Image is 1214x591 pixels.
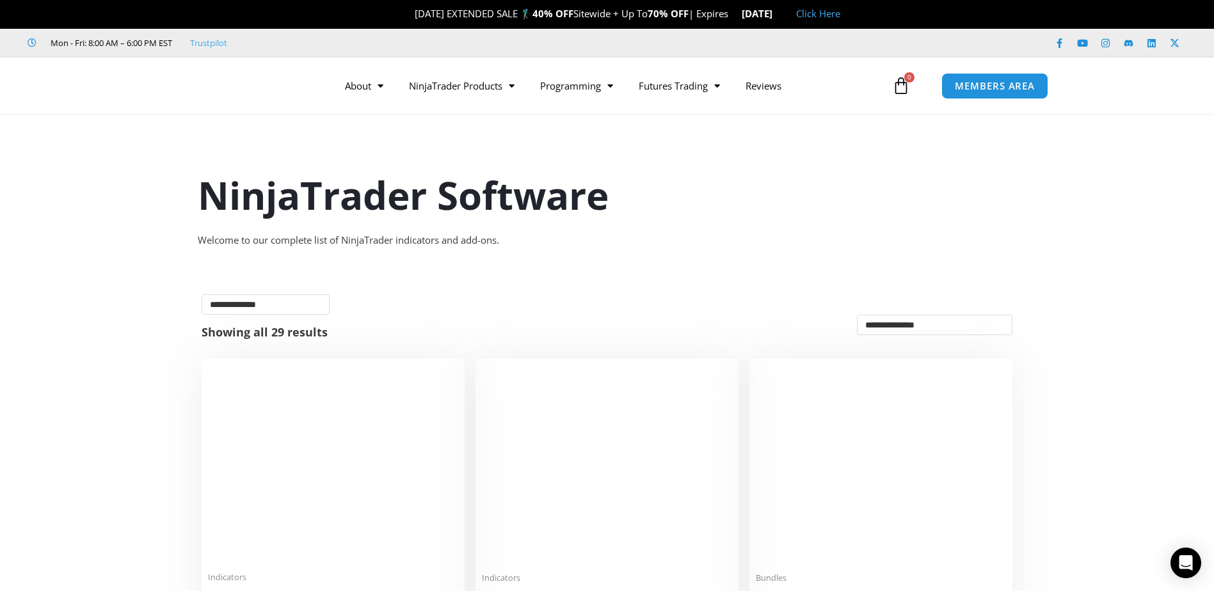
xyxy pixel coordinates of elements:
[1170,548,1201,578] div: Open Intercom Messenger
[742,7,783,20] strong: [DATE]
[396,71,527,100] a: NinjaTrader Products
[527,71,626,100] a: Programming
[404,9,414,19] img: 🎉
[190,35,227,51] a: Trustpilot
[401,7,742,20] span: [DATE] EXTENDED SALE 🏌️‍♂️ Sitewide + Up To | Expires
[729,9,739,19] img: ⌛
[904,72,914,83] span: 0
[332,71,396,100] a: About
[532,7,573,20] strong: 40% OFF
[626,71,733,100] a: Futures Trading
[857,315,1012,335] select: Shop order
[198,232,1017,249] div: Welcome to our complete list of NinjaTrader indicators and add-ons.
[941,73,1048,99] a: MEMBERS AREA
[756,365,1006,565] img: Accounts Dashboard Suite
[796,7,840,20] a: Click Here
[148,63,286,109] img: LogoAI | Affordable Indicators – NinjaTrader
[955,81,1035,91] span: MEMBERS AREA
[202,326,328,338] p: Showing all 29 results
[208,365,458,564] img: Duplicate Account Actions
[47,35,172,51] span: Mon - Fri: 8:00 AM – 6:00 PM EST
[482,365,732,564] img: Account Risk Manager
[773,9,783,19] img: 🏭
[873,67,929,104] a: 0
[482,572,732,583] span: Indicators
[332,71,889,100] nav: Menu
[733,71,794,100] a: Reviews
[756,572,1006,583] span: Bundles
[208,572,458,583] span: Indicators
[198,168,1017,222] h1: NinjaTrader Software
[648,7,689,20] strong: 70% OFF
